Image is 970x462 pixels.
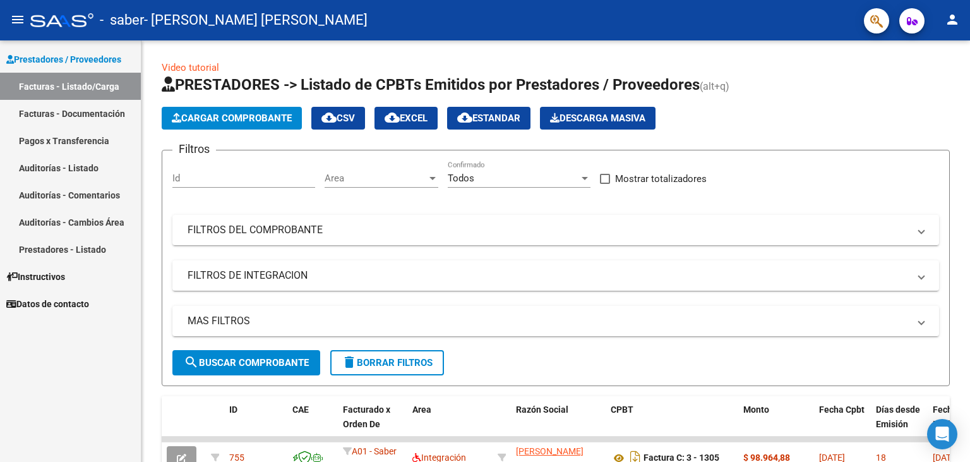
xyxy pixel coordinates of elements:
mat-expansion-panel-header: MAS FILTROS [172,306,939,336]
datatable-header-cell: Días desde Emisión [871,396,928,452]
div: Open Intercom Messenger [927,419,957,449]
span: Fecha Recibido [933,404,968,429]
app-download-masive: Descarga masiva de comprobantes (adjuntos) [540,107,656,130]
button: Estandar [447,107,530,130]
mat-panel-title: FILTROS DE INTEGRACION [188,269,909,283]
span: CPBT [611,404,633,415]
span: Todos [448,173,474,184]
span: Instructivos [6,270,65,284]
button: Descarga Masiva [540,107,656,130]
mat-expansion-panel-header: FILTROS DE INTEGRACION [172,260,939,291]
span: Datos de contacto [6,297,89,311]
button: EXCEL [374,107,438,130]
span: PRESTADORES -> Listado de CPBTs Emitidos por Prestadores / Proveedores [162,76,700,94]
button: Buscar Comprobante [172,350,320,375]
span: Buscar Comprobante [184,357,309,368]
datatable-header-cell: CPBT [606,396,738,452]
datatable-header-cell: ID [224,396,287,452]
span: Monto [743,404,769,415]
span: Prestadores / Proveedores [6,52,121,66]
datatable-header-cell: Fecha Cpbt [814,396,871,452]
mat-icon: delete [342,355,357,370]
datatable-header-cell: CAE [287,396,338,452]
mat-icon: cloud_download [457,110,472,125]
span: Estandar [457,112,520,124]
mat-icon: cloud_download [321,110,337,125]
span: Razón Social [516,404,568,415]
button: Borrar Filtros [330,350,444,375]
datatable-header-cell: Facturado x Orden De [338,396,407,452]
span: Cargar Comprobante [172,112,292,124]
datatable-header-cell: Monto [738,396,814,452]
span: Borrar Filtros [342,357,433,368]
mat-icon: cloud_download [385,110,400,125]
span: EXCEL [385,112,428,124]
span: Area [412,404,431,415]
span: Area [325,173,427,184]
span: CAE [292,404,309,415]
span: Días desde Emisión [876,404,920,429]
mat-panel-title: FILTROS DEL COMPROBANTE [188,223,909,237]
span: (alt+q) [700,80,729,92]
mat-panel-title: MAS FILTROS [188,314,909,328]
a: Video tutorial [162,62,219,73]
datatable-header-cell: Razón Social [511,396,606,452]
button: Cargar Comprobante [162,107,302,130]
datatable-header-cell: Area [407,396,493,452]
span: Fecha Cpbt [819,404,865,415]
span: - [PERSON_NAME] [PERSON_NAME] [144,6,368,34]
mat-icon: menu [10,12,25,27]
span: - saber [100,6,144,34]
h3: Filtros [172,140,216,158]
mat-icon: person [945,12,960,27]
span: ID [229,404,237,415]
mat-icon: search [184,355,199,370]
span: CSV [321,112,355,124]
mat-expansion-panel-header: FILTROS DEL COMPROBANTE [172,215,939,245]
span: Facturado x Orden De [343,404,390,429]
button: CSV [311,107,365,130]
span: Mostrar totalizadores [615,171,707,186]
span: Descarga Masiva [550,112,645,124]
